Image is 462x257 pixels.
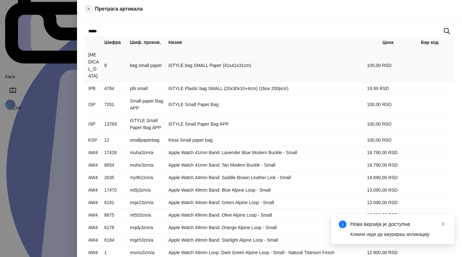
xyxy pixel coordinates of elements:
td: 6181 [102,196,127,209]
td: 100,00 RSD [364,49,403,82]
td: 12 [102,134,127,146]
td: 7201 [102,95,127,114]
td: Kesa Small paper bag [166,134,364,146]
td: 13769 [102,114,127,134]
td: 2035 [102,171,127,184]
td: 19,99 RSD [364,82,403,95]
div: AW4 [88,249,99,256]
td: 17470 [102,184,127,196]
div: [MEDICAL_DATA] [88,51,99,79]
td: 13.090,00 RSD [364,196,403,209]
td: 13.090,00 RSD [364,184,403,196]
td: 4784 [102,82,127,95]
td: mqe23zm/a [127,196,166,209]
div: AW4 [88,149,99,156]
td: 19.790,00 RSD [364,159,403,171]
span: info-circle [339,220,346,228]
td: iSTYLE bag SMALL Paper (41x41x31cm) [166,49,364,82]
div: Нова верзија је доступна [350,220,447,228]
td: Apple Watch 49mm Band: Orange Alpine Loop - Small [166,221,364,234]
div: Претрага артикала [95,5,454,13]
td: iSTYLE Plastic bag SMALL (20x30x10+4cm) (1box 200pcs!) [166,82,364,95]
button: Close [85,5,92,13]
td: mqdy3zm/a [127,221,166,234]
th: Назив [166,36,380,49]
td: Apple Watch 41mm Band: Lavender Blue Modern Buckle - Small [166,146,364,159]
td: iSTYLE Small Paper Bag [166,95,364,114]
th: Шиф. произв. [127,36,166,49]
div: ISP [88,101,99,108]
td: Small paper Bag APP [127,95,166,114]
td: 8 [102,49,127,82]
td: iSTYLE Small Paper Bag APP [166,114,364,134]
td: 6178 [102,221,127,234]
td: Apple Watch 49mm Band: Green Alpine Loop - Small [166,196,364,209]
td: 100,00 RSD [364,134,403,146]
td: Apple Watch 49mm Band: Olive Alpine Loop - Small [166,209,364,221]
td: Apple Watch 41mm Band: Tan Modern Buckle - Small [166,159,364,171]
div: AW4 [88,211,99,219]
td: 8675 [102,209,127,221]
th: Цена [380,36,418,49]
div: IPB [88,85,99,92]
span: close [441,222,445,226]
div: AW4 [88,199,99,206]
td: 8854 [102,159,127,171]
td: mt5t3zm/a [127,209,166,221]
td: Apple Watch 44mm Band: Saddle Brown Leather Link - Small [166,171,364,184]
div: AW4 [88,174,99,181]
div: KSP [88,137,99,144]
div: AW4 [88,162,99,169]
div: AW4 [88,224,99,231]
a: Close [440,220,447,228]
td: 6184 [102,234,127,246]
td: Apple Watch 49mm Band: Blue Alpine Loop - Small [166,184,364,196]
td: my9h2zm/a [127,171,166,184]
div: AW4 [88,236,99,244]
td: smallpaperbag [127,134,166,146]
td: mqe53zm/a [127,234,166,246]
th: Шифра [102,36,127,49]
td: muhe3zm/a [127,159,166,171]
td: muha3zm/a [127,146,166,159]
td: mt5j3zm/a [127,184,166,196]
td: 17428 [102,146,127,159]
td: 100,00 RSD [364,114,403,134]
td: plb small [127,82,166,95]
div: AW4 [88,187,99,194]
td: Apple Watch 49mm Band: Starlight Alpine Loop - Small [166,234,364,246]
td: 19.790,00 RSD [364,146,403,159]
td: 13.090,00 RSD [364,209,403,221]
td: iSTYLE Small Paper Bag APP [127,114,166,134]
div: Кликни овде да ажурираш апликацију [350,231,447,238]
td: bag small paper [127,49,166,82]
td: 14.690,00 RSD [364,171,403,184]
div: ISP [88,120,99,128]
td: 100,00 RSD [364,95,403,114]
